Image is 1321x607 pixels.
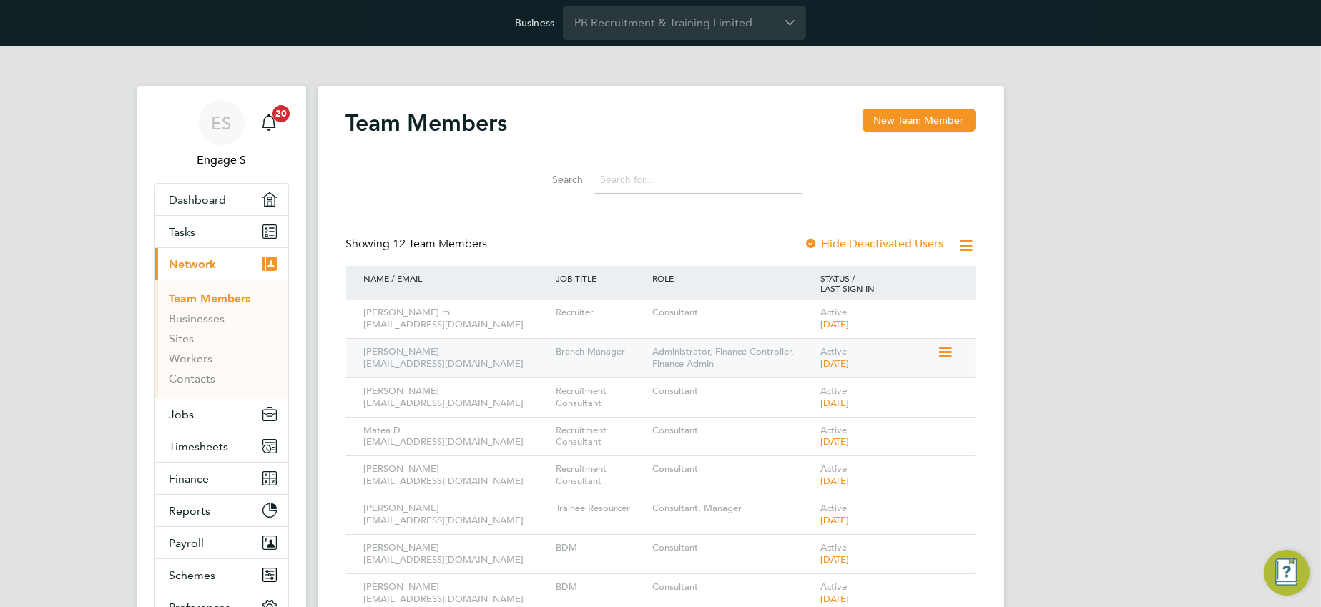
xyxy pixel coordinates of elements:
[255,100,283,146] a: 20
[360,495,553,534] div: [PERSON_NAME] [EMAIL_ADDRESS][DOMAIN_NAME]
[272,105,290,122] span: 20
[649,266,817,290] div: ROLE
[170,408,195,421] span: Jobs
[863,109,976,132] button: New Team Member
[155,527,288,558] button: Payroll
[649,378,817,405] div: Consultant
[170,292,251,305] a: Team Members
[649,535,817,561] div: Consultant
[393,237,488,251] span: 12 Team Members
[155,248,288,280] button: Network
[552,418,648,456] div: Recruitment Consultant
[515,16,554,29] label: Business
[820,553,849,566] span: [DATE]
[155,184,288,215] a: Dashboard
[552,300,648,326] div: Recruiter
[649,300,817,326] div: Consultant
[552,339,648,365] div: Branch Manager
[817,339,937,377] div: Active
[155,463,288,494] button: Finance
[170,440,229,453] span: Timesheets
[820,318,849,330] span: [DATE]
[820,514,849,526] span: [DATE]
[360,300,553,338] div: [PERSON_NAME] m [EMAIL_ADDRESS][DOMAIN_NAME]
[170,372,216,385] a: Contacts
[594,166,802,194] input: Search for...
[820,397,849,409] span: [DATE]
[649,456,817,483] div: Consultant
[154,100,289,169] a: ESEngage S
[817,378,961,417] div: Active
[346,109,508,137] h2: Team Members
[649,574,817,601] div: Consultant
[360,378,553,417] div: [PERSON_NAME] [EMAIL_ADDRESS][DOMAIN_NAME]
[170,193,227,207] span: Dashboard
[552,574,648,601] div: BDM
[817,300,961,338] div: Active
[170,568,216,582] span: Schemes
[360,339,553,377] div: [PERSON_NAME] [EMAIL_ADDRESS][DOMAIN_NAME]
[170,504,211,518] span: Reports
[817,535,961,573] div: Active
[519,173,584,186] label: Search
[155,495,288,526] button: Reports
[360,418,553,456] div: Matea D [EMAIL_ADDRESS][DOMAIN_NAME]
[649,418,817,444] div: Consultant
[170,536,205,550] span: Payroll
[346,237,491,252] div: Showing
[360,535,553,573] div: [PERSON_NAME] [EMAIL_ADDRESS][DOMAIN_NAME]
[817,418,961,456] div: Active
[212,114,232,132] span: ES
[552,378,648,417] div: Recruitment Consultant
[170,472,210,485] span: Finance
[154,152,289,169] span: Engage S
[649,495,817,522] div: Consultant, Manager
[820,435,849,448] span: [DATE]
[155,398,288,430] button: Jobs
[820,357,849,370] span: [DATE]
[552,456,648,495] div: Recruitment Consultant
[170,352,213,365] a: Workers
[817,266,961,300] div: STATUS / LAST SIGN IN
[649,339,817,377] div: Administrator, Finance Controller, Finance Admin
[820,593,849,605] span: [DATE]
[170,225,196,239] span: Tasks
[552,266,648,290] div: JOB TITLE
[1264,550,1310,596] button: Engage Resource Center
[155,280,288,398] div: Network
[155,430,288,462] button: Timesheets
[360,266,553,290] div: NAME / EMAIL
[552,495,648,522] div: Trainee Resourcer
[817,456,961,495] div: Active
[805,237,944,251] label: Hide Deactivated Users
[170,312,225,325] a: Businesses
[155,216,288,247] a: Tasks
[552,535,648,561] div: BDM
[170,257,217,271] span: Network
[170,332,195,345] a: Sites
[817,495,961,534] div: Active
[820,475,849,487] span: [DATE]
[155,559,288,591] button: Schemes
[360,456,553,495] div: [PERSON_NAME] [EMAIL_ADDRESS][DOMAIN_NAME]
